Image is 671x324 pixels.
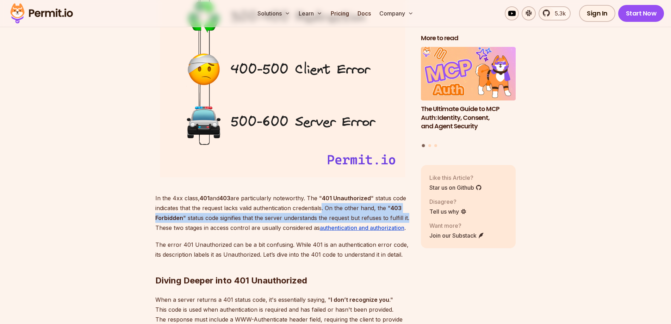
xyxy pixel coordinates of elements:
button: Go to slide 2 [428,144,431,147]
a: authentication and authorization [320,224,404,231]
a: Star us on Github [429,183,482,191]
h2: Diving Deeper into 401 Unauthorized [155,247,410,286]
span: 5.3k [551,9,566,18]
a: Sign In [579,5,615,22]
p: Like this Article? [429,173,482,182]
a: Start Now [618,5,664,22]
button: Solutions [255,6,293,20]
button: Go to slide 1 [422,144,425,147]
p: Disagree? [429,197,467,206]
h2: More to read [421,34,516,43]
strong: 403 [219,195,230,202]
button: Go to slide 3 [434,144,437,147]
strong: I don’t recognize you [331,296,389,303]
a: Pricing [328,6,352,20]
strong: 403 Forbidden [155,204,402,221]
a: Join our Substack [429,231,484,239]
img: The Ultimate Guide to MCP Auth: Identity, Consent, and Agent Security [421,47,516,100]
strong: 401 [200,195,210,202]
a: 5.3k [539,6,571,20]
h3: The Ultimate Guide to MCP Auth: Identity, Consent, and Agent Security [421,104,516,130]
button: Company [377,6,416,20]
p: In the 4xx class, and are particularly noteworthy. The " " status code indicates that the request... [155,193,410,233]
a: Docs [355,6,374,20]
button: Learn [296,6,325,20]
p: Want more? [429,221,484,230]
div: Posts [421,47,516,148]
li: 1 of 3 [421,47,516,140]
a: Tell us why [429,207,467,215]
img: Permit logo [7,1,76,25]
strong: 401 Unauthorized [322,195,371,202]
a: The Ultimate Guide to MCP Auth: Identity, Consent, and Agent SecurityThe Ultimate Guide to MCP Au... [421,47,516,140]
p: The error 401 Unauthorized can be a bit confusing. While 401 is an authentication error code, its... [155,240,410,259]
